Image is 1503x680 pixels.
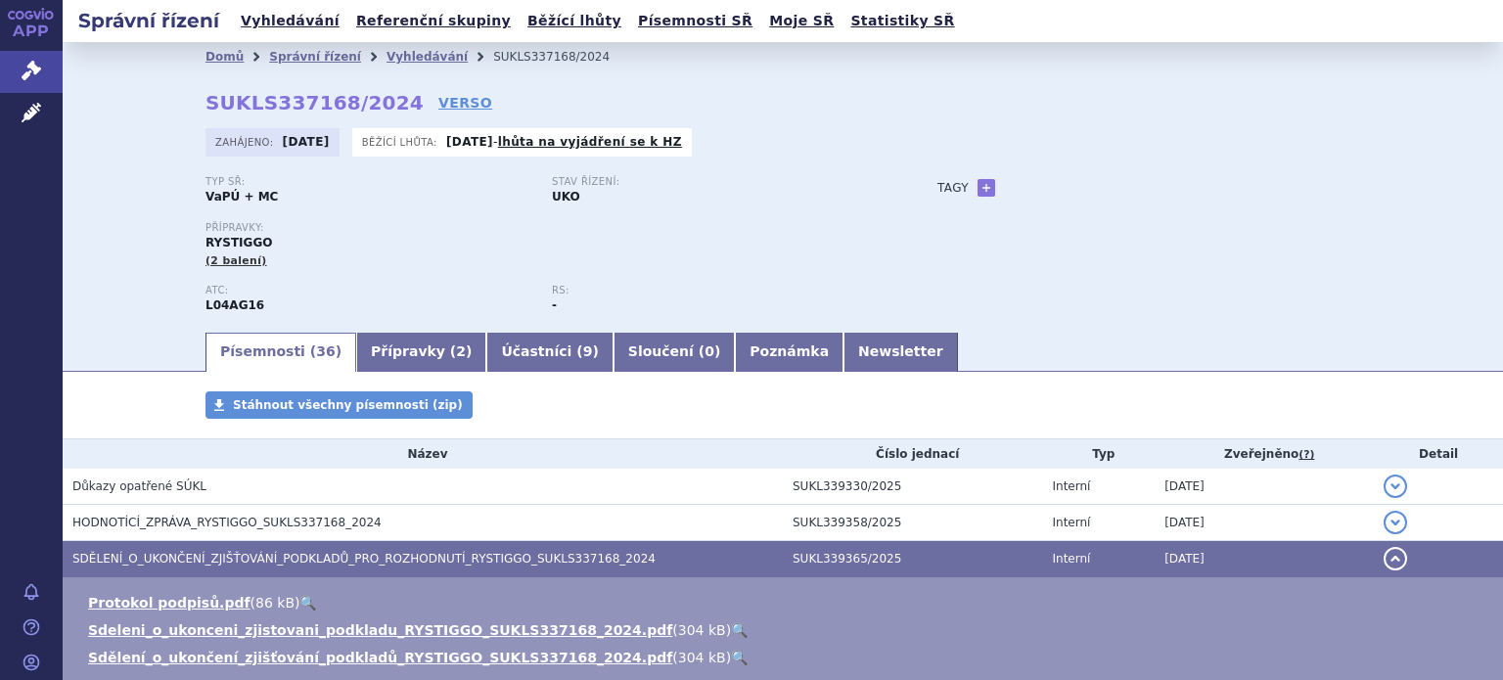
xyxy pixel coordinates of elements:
[552,176,879,188] p: Stav řízení:
[735,333,843,372] a: Poznámka
[552,298,557,312] strong: -
[63,7,235,34] h2: Správní řízení
[72,516,382,529] span: HODNOTÍCÍ_ZPRÁVA_RYSTIGGO_SUKLS337168_2024
[72,479,206,493] span: Důkazy opatřené SÚKL
[446,135,493,149] strong: [DATE]
[844,8,960,34] a: Statistiky SŘ
[731,622,748,638] a: 🔍
[1374,439,1503,469] th: Detail
[456,343,466,359] span: 2
[1052,552,1090,566] span: Interní
[937,176,969,200] h3: Tagy
[783,541,1042,577] td: SUKL339365/2025
[763,8,840,34] a: Moje SŘ
[1155,439,1374,469] th: Zveřejněno
[1155,469,1374,505] td: [DATE]
[486,333,613,372] a: Účastníci (9)
[1052,516,1090,529] span: Interní
[632,8,758,34] a: Písemnosti SŘ
[1042,439,1155,469] th: Typ
[215,134,277,150] span: Zahájeno:
[88,593,1483,612] li: ( )
[387,50,468,64] a: Vyhledávání
[1298,448,1314,462] abbr: (?)
[205,391,473,419] a: Stáhnout všechny písemnosti (zip)
[362,134,441,150] span: Běžící lhůta:
[783,469,1042,505] td: SUKL339330/2025
[583,343,593,359] span: 9
[1052,479,1090,493] span: Interní
[72,552,656,566] span: SDĚLENÍ_O_UKONČENÍ_ZJIŠŤOVÁNÍ_PODKLADŮ_PRO_ROZHODNUTÍ_RYSTIGGO_SUKLS337168_2024
[316,343,335,359] span: 36
[88,595,250,611] a: Protokol podpisů.pdf
[705,343,714,359] span: 0
[205,91,424,114] strong: SUKLS337168/2024
[783,439,1042,469] th: Číslo jednací
[63,439,783,469] th: Název
[88,650,672,665] a: Sdělení_o_ukončení_zjišťování_podkladů_RYSTIGGO_SUKLS337168_2024.pdf
[205,333,356,372] a: Písemnosti (36)
[269,50,361,64] a: Správní řízení
[205,298,264,312] strong: ROZANOLIXIZUMAB
[552,190,580,204] strong: UKO
[233,398,463,412] span: Stáhnout všechny písemnosti (zip)
[1384,547,1407,570] button: detail
[783,505,1042,541] td: SUKL339358/2025
[446,134,682,150] p: -
[299,595,316,611] a: 🔍
[978,179,995,197] a: +
[205,254,267,267] span: (2 balení)
[283,135,330,149] strong: [DATE]
[88,620,1483,640] li: ( )
[255,595,295,611] span: 86 kB
[88,648,1483,667] li: ( )
[235,8,345,34] a: Vyhledávání
[731,650,748,665] a: 🔍
[438,93,492,113] a: VERSO
[1155,541,1374,577] td: [DATE]
[1384,475,1407,498] button: detail
[205,176,532,188] p: Typ SŘ:
[356,333,486,372] a: Přípravky (2)
[614,333,735,372] a: Sloučení (0)
[350,8,517,34] a: Referenční skupiny
[522,8,627,34] a: Běžící lhůty
[843,333,958,372] a: Newsletter
[205,236,272,249] span: RYSTIGGO
[1384,511,1407,534] button: detail
[205,222,898,234] p: Přípravky:
[1155,505,1374,541] td: [DATE]
[678,650,726,665] span: 304 kB
[205,50,244,64] a: Domů
[493,42,635,71] li: SUKLS337168/2024
[205,285,532,296] p: ATC:
[88,622,672,638] a: Sdeleni_o_ukonceni_zjistovani_podkladu_RYSTIGGO_SUKLS337168_2024.pdf
[678,622,726,638] span: 304 kB
[498,135,682,149] a: lhůta na vyjádření se k HZ
[205,190,278,204] strong: VaPÚ + MC
[552,285,879,296] p: RS:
